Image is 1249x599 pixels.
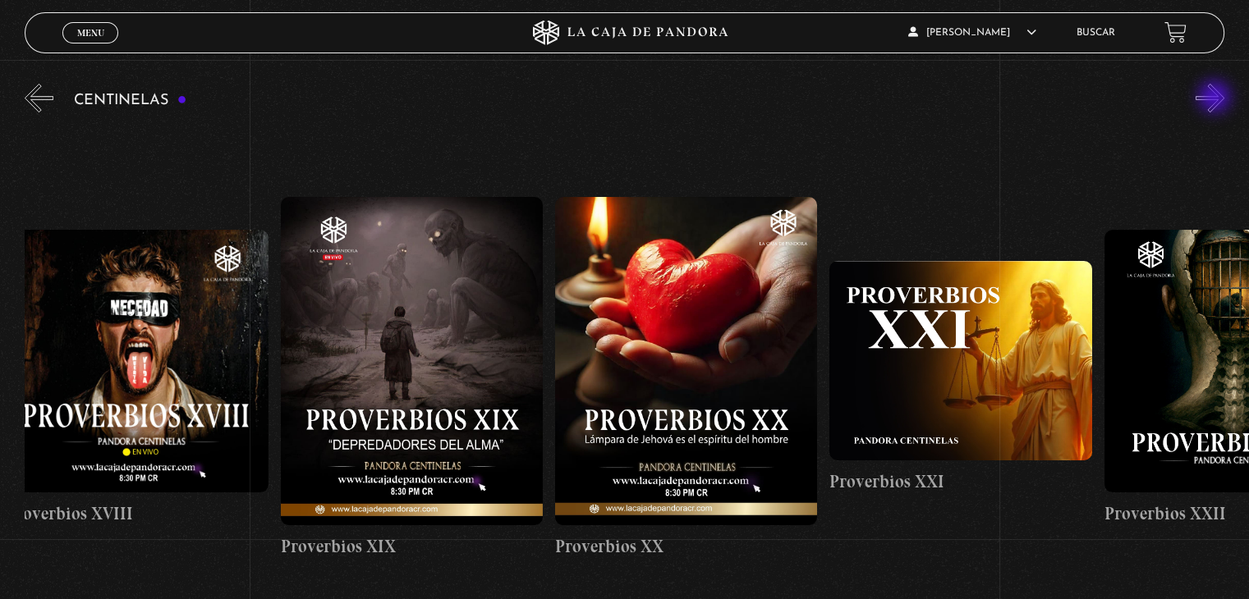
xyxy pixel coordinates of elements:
[829,469,1091,495] h4: Proverbios XXI
[71,41,110,53] span: Cerrar
[1164,21,1187,43] a: View your shopping cart
[6,501,268,527] h4: Proverbios XVIII
[1077,28,1115,38] a: Buscar
[555,533,817,560] h4: Proverbios XX
[908,28,1036,38] span: [PERSON_NAME]
[1196,84,1224,112] button: Next
[25,84,53,112] button: Previous
[77,28,104,38] span: Menu
[281,533,543,560] h4: Proverbios XIX
[74,93,186,108] h3: Centinelas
